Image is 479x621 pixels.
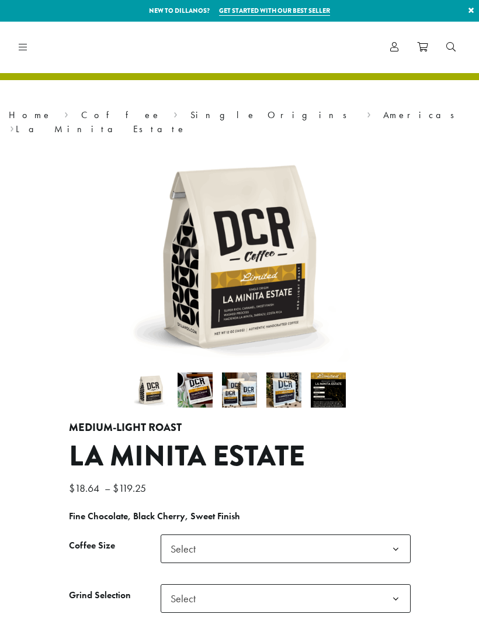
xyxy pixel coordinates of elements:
nav: Breadcrumb [9,108,470,136]
img: La Minita Estate - Image 2 [178,372,213,408]
span: $ [69,481,75,495]
a: Single Origins [190,109,355,121]
bdi: 119.25 [113,481,149,495]
span: Select [166,537,207,560]
span: › [367,104,371,122]
img: La Minita Estate - Image 5 [311,372,346,408]
img: La Minita Estate - Image 3 [222,372,257,408]
span: › [64,104,68,122]
label: Coffee Size [69,537,161,554]
h4: Medium-Light Roast [69,422,411,434]
a: Coffee [81,109,161,121]
img: La Minita Estate - Image 4 [266,372,301,408]
span: Select [161,534,411,563]
img: La Minita Estate [133,372,168,408]
a: Get started with our best seller [219,6,330,16]
span: › [10,118,14,136]
span: – [105,481,110,495]
span: $ [113,481,119,495]
a: Home [9,109,52,121]
span: Select [161,584,411,613]
h1: La Minita Estate [69,440,411,474]
label: Grind Selection [69,587,161,604]
a: Americas [383,109,462,121]
a: Search [437,37,465,57]
span: Select [166,587,207,610]
bdi: 18.64 [69,481,102,495]
span: › [173,104,178,122]
b: Fine Chocolate, Black Cherry, Sweet Finish [69,510,240,522]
